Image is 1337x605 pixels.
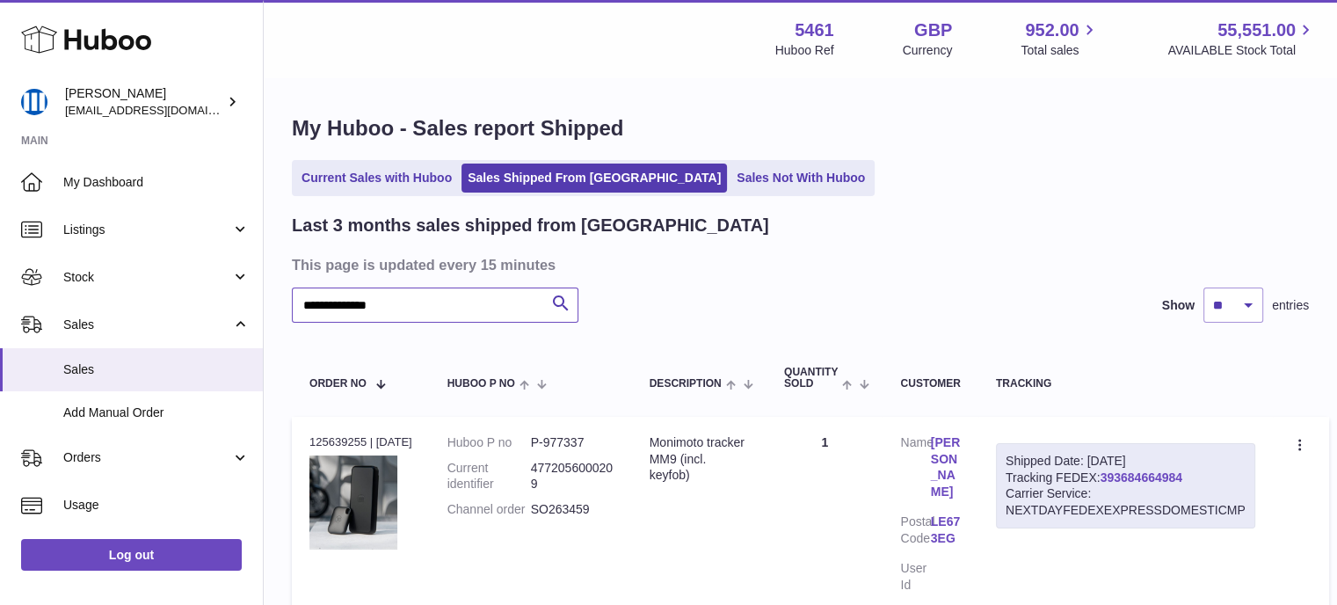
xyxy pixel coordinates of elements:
[63,497,250,514] span: Usage
[447,460,531,493] dt: Current identifier
[1167,42,1316,59] span: AVAILABLE Stock Total
[996,443,1255,529] div: Tracking FEDEX:
[531,460,614,493] dd: 4772056000209
[931,434,961,501] a: [PERSON_NAME]
[461,164,727,193] a: Sales Shipped From [GEOGRAPHIC_DATA]
[531,434,614,451] dd: P-977337
[65,103,258,117] span: [EMAIL_ADDRESS][DOMAIN_NAME]
[1217,18,1296,42] span: 55,551.00
[900,514,930,551] dt: Postal Code
[63,269,231,286] span: Stock
[996,378,1255,390] div: Tracking
[21,539,242,571] a: Log out
[900,560,930,594] dt: User Id
[900,434,930,506] dt: Name
[1167,18,1316,59] a: 55,551.00 AVAILABLE Stock Total
[447,501,531,518] dt: Channel order
[1021,18,1099,59] a: 952.00 Total sales
[63,405,250,421] span: Add Manual Order
[447,434,531,451] dt: Huboo P no
[795,18,834,42] strong: 5461
[650,434,749,485] div: Monimoto tracker MM9 (incl. keyfob)
[1162,297,1195,314] label: Show
[531,501,614,518] dd: SO263459
[1006,485,1246,519] div: Carrier Service: NEXTDAYFEDEXEXPRESSDOMESTICMP
[295,164,458,193] a: Current Sales with Huboo
[914,18,952,42] strong: GBP
[900,378,960,390] div: Customer
[775,42,834,59] div: Huboo Ref
[903,42,953,59] div: Currency
[447,378,515,390] span: Huboo P no
[1272,297,1309,314] span: entries
[309,434,412,450] div: 125639255 | [DATE]
[931,514,961,547] a: LE67 3EG
[292,255,1304,274] h3: This page is updated every 15 minutes
[1021,42,1099,59] span: Total sales
[1101,470,1182,485] a: 393684664984
[63,361,250,378] span: Sales
[63,449,231,466] span: Orders
[63,174,250,191] span: My Dashboard
[1006,453,1246,470] div: Shipped Date: [DATE]
[650,378,722,390] span: Description
[730,164,871,193] a: Sales Not With Huboo
[292,114,1309,142] h1: My Huboo - Sales report Shipped
[63,222,231,238] span: Listings
[21,89,47,115] img: oksana@monimoto.com
[65,85,223,119] div: [PERSON_NAME]
[309,456,397,550] img: 1712818038.jpg
[309,378,367,390] span: Order No
[292,214,769,237] h2: Last 3 months sales shipped from [GEOGRAPHIC_DATA]
[63,317,231,333] span: Sales
[1025,18,1079,42] span: 952.00
[784,367,838,390] span: Quantity Sold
